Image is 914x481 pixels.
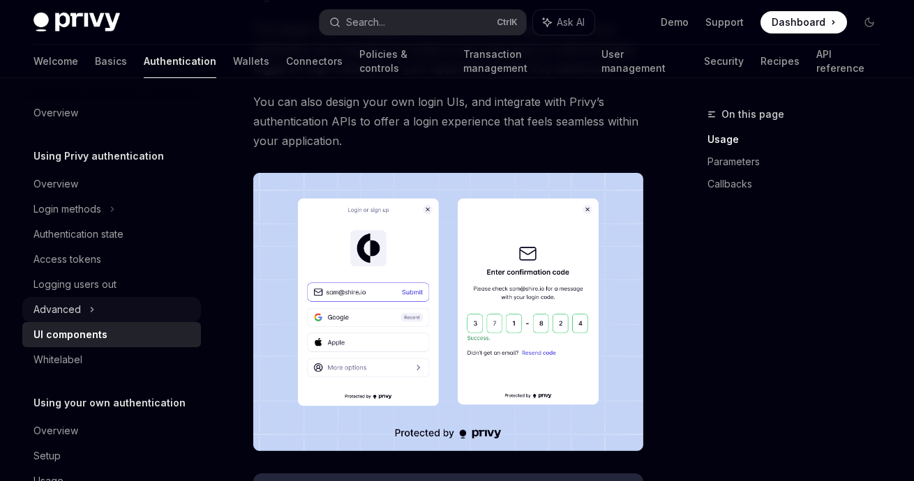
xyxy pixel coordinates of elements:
a: Parameters [707,151,892,173]
a: API reference [816,45,881,78]
h5: Using Privy authentication [33,148,164,165]
button: Search...CtrlK [320,10,526,35]
div: Overview [33,105,78,121]
a: Demo [661,15,689,29]
a: Access tokens [22,247,201,272]
a: Welcome [33,45,78,78]
a: Support [705,15,744,29]
button: Ask AI [533,10,594,35]
a: Security [704,45,744,78]
div: Login methods [33,201,101,217]
span: You can also design your own login UIs, and integrate with Privy’s authentication APIs to offer a... [253,92,643,151]
a: Callbacks [707,173,892,195]
a: Logging users out [22,272,201,297]
h5: Using your own authentication [33,395,186,411]
a: Setup [22,443,201,468]
a: Connectors [286,45,343,78]
div: Authentication state [33,226,123,243]
a: Overview [22,171,201,197]
span: Ask AI [557,15,585,29]
a: Policies & controls [359,45,447,78]
div: Overview [33,176,78,192]
a: Overview [22,418,201,443]
img: dark logo [33,13,120,32]
span: On this page [721,106,784,123]
span: Dashboard [772,15,825,29]
div: Whitelabel [33,351,82,368]
a: Basics [95,45,127,78]
span: Ctrl K [497,17,518,28]
div: Access tokens [33,251,101,268]
div: Setup [33,448,61,464]
a: User management [601,45,687,78]
a: Recipes [761,45,800,78]
div: UI components [33,326,107,343]
button: Toggle dark mode [858,11,881,33]
a: Overview [22,100,201,125]
a: Whitelabel [22,347,201,372]
a: UI components [22,322,201,347]
a: Authentication state [22,222,201,247]
a: Authentication [144,45,216,78]
div: Search... [346,14,385,31]
a: Wallets [233,45,269,78]
a: Dashboard [761,11,847,33]
img: images/Onboard.png [253,173,643,451]
div: Advanced [33,301,81,318]
div: Overview [33,422,78,439]
a: Transaction management [463,45,585,78]
a: Usage [707,128,892,151]
div: Logging users out [33,276,117,293]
